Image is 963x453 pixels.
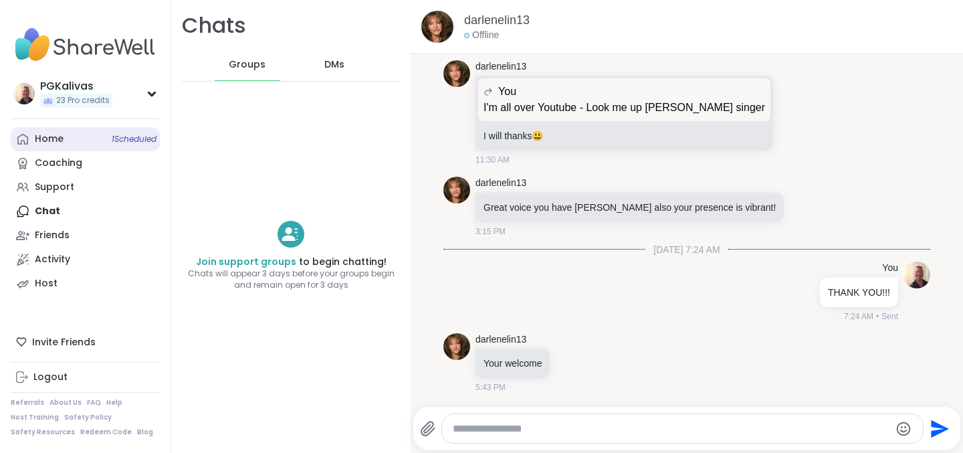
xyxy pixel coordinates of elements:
img: ShareWell Nav Logo [11,21,160,68]
img: https://sharewell-space-live.sfo3.digitaloceanspaces.com/user-generated/6cbcace5-f519-4f95-90c4-2... [421,11,453,43]
a: FAQ [87,398,101,407]
img: https://sharewell-space-live.sfo3.digitaloceanspaces.com/user-generated/a1f4ef1c-a754-44c7-bd4e-2... [903,262,930,288]
span: 3:15 PM [475,225,506,238]
div: Invite Friends [11,330,160,354]
span: Chats will appear 3 days before your groups begin and remain open for 3 days [171,268,411,291]
span: 11:30 AM [475,154,510,166]
a: darlenelin13 [475,60,526,74]
h1: Chats [182,11,246,41]
div: Logout [33,371,68,384]
textarea: Type your message [453,422,889,436]
span: 5:43 PM [475,381,506,393]
h4: You [882,262,898,275]
span: DMs [324,58,344,72]
span: Sent [881,310,898,323]
span: 7:24 AM [844,310,873,323]
a: Logout [11,365,160,389]
div: Activity [35,253,70,266]
span: 1 Scheduled [112,134,156,145]
a: Blog [137,428,153,437]
img: https://sharewell-space-live.sfo3.digitaloceanspaces.com/user-generated/6cbcace5-f519-4f95-90c4-2... [443,333,470,360]
div: Offline [464,29,499,42]
a: Safety Resources [11,428,75,437]
a: darlenelin13 [475,333,526,347]
div: Host [35,277,58,290]
a: Referrals [11,398,44,407]
div: PGKalivas [40,79,112,94]
a: Friends [11,223,160,248]
a: Join support groups [196,255,296,268]
span: You [498,84,516,100]
a: Help [106,398,122,407]
p: I will thanks [484,129,765,143]
span: [DATE] 7:24 AM [645,243,728,256]
img: https://sharewell-space-live.sfo3.digitaloceanspaces.com/user-generated/6cbcace5-f519-4f95-90c4-2... [443,60,470,87]
div: Support [35,181,74,194]
div: Friends [35,229,70,242]
img: PGKalivas [13,83,35,104]
button: Emoji picker [895,421,912,437]
a: Support [11,175,160,199]
a: Host [11,272,160,296]
a: Home1Scheduled [11,127,160,151]
p: Your welcome [484,357,542,370]
div: Coaching [35,157,82,170]
a: Safety Policy [64,413,112,422]
p: THANK YOU!!! [828,286,890,299]
div: Home [35,132,64,146]
p: I'm all over Youtube - Look me up [PERSON_NAME] singer [484,100,765,116]
a: About Us [49,398,82,407]
span: 23 Pro credits [56,95,110,106]
button: Send [924,414,954,444]
p: Great voice you have [PERSON_NAME] also your presence is vibrant! [484,201,776,214]
a: Coaching [11,151,160,175]
span: • [876,310,879,323]
a: darlenelin13 [464,12,530,29]
span: 😃 [532,130,543,141]
img: https://sharewell-space-live.sfo3.digitaloceanspaces.com/user-generated/6cbcace5-f519-4f95-90c4-2... [443,177,470,203]
span: Groups [229,58,265,72]
a: Redeem Code [80,428,132,437]
a: Activity [11,248,160,272]
a: Host Training [11,413,59,422]
h4: to begin chatting! [171,256,411,269]
a: darlenelin13 [475,177,526,190]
